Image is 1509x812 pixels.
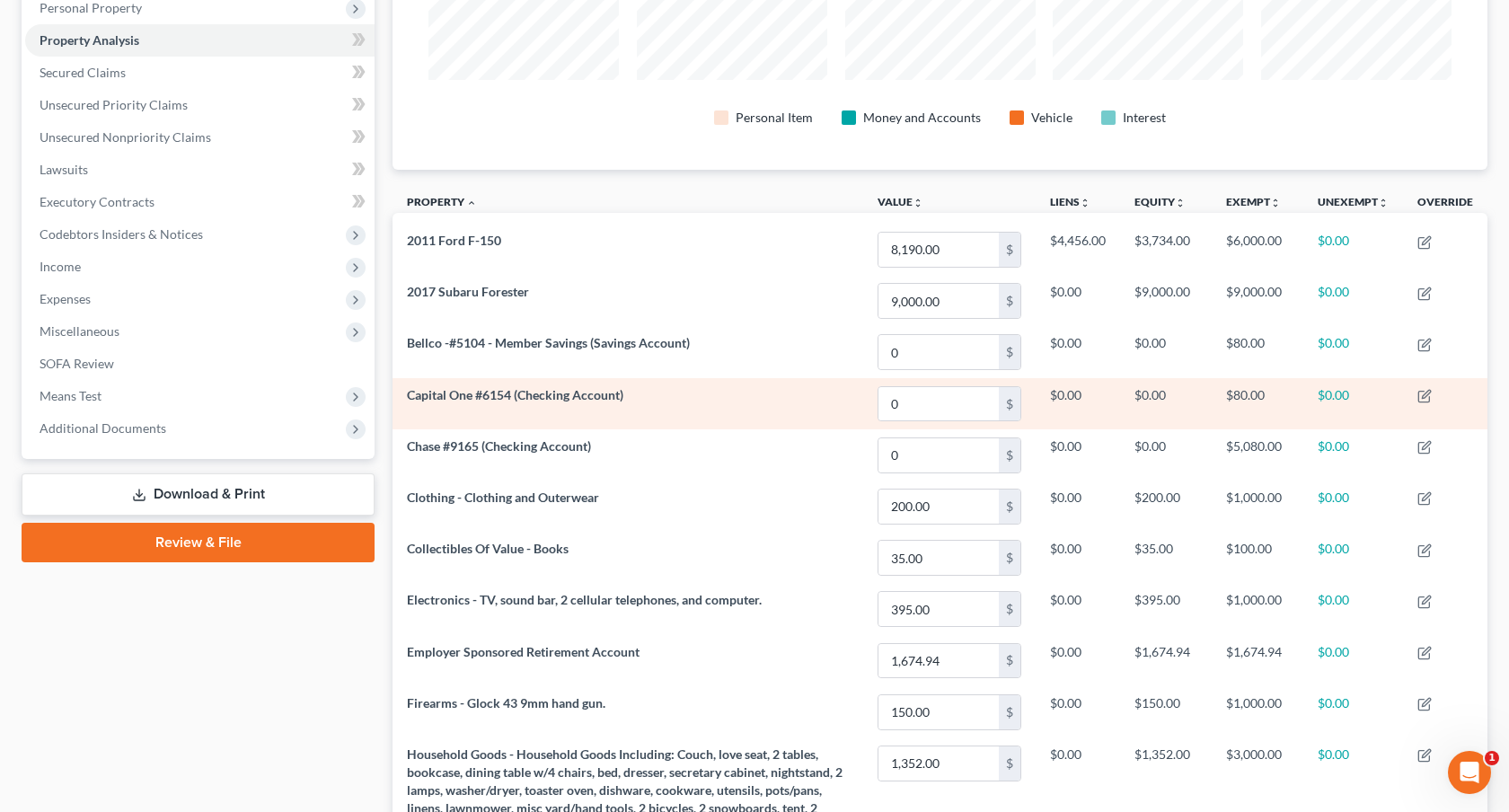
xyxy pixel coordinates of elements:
span: Property Analysis [40,32,139,48]
a: Lawsuits [25,154,375,186]
th: Override [1403,184,1487,225]
span: Collectibles Of Value - Books [407,541,569,556]
span: Capital One #6154 (Checking Account) [407,387,623,402]
td: $150.00 [1120,686,1212,737]
div: $ [999,592,1020,626]
input: 0.00 [878,438,999,472]
a: Unsecured Priority Claims [25,89,375,121]
i: unfold_more [1378,198,1389,208]
iframe: Intercom live chat [1448,751,1491,794]
a: Exemptunfold_more [1226,195,1281,208]
span: Electronics - TV, sound bar, 2 cellular telephones, and computer. [407,592,762,607]
td: $1,000.00 [1212,686,1303,737]
span: Firearms - Glock 43 9mm hand gun. [407,695,605,710]
td: $0.00 [1120,327,1212,378]
td: $9,000.00 [1212,276,1303,327]
td: $0.00 [1303,276,1403,327]
td: $0.00 [1036,635,1120,686]
a: Property Analysis [25,24,375,57]
span: 2011 Ford F-150 [407,233,501,248]
a: Unexemptunfold_more [1318,195,1389,208]
td: $0.00 [1303,686,1403,737]
td: $6,000.00 [1212,224,1303,275]
div: Personal Item [736,109,813,127]
td: $9,000.00 [1120,276,1212,327]
a: Executory Contracts [25,186,375,218]
td: $0.00 [1303,635,1403,686]
input: 0.00 [878,233,999,267]
div: $ [999,387,1020,421]
a: Liensunfold_more [1050,195,1090,208]
span: Clothing - Clothing and Outerwear [407,490,599,505]
td: $100.00 [1212,532,1303,583]
span: Lawsuits [40,162,88,177]
td: $35.00 [1120,532,1212,583]
td: $80.00 [1212,327,1303,378]
input: 0.00 [878,644,999,678]
td: $0.00 [1120,429,1212,481]
div: Money and Accounts [863,109,981,127]
input: 0.00 [878,284,999,318]
i: expand_less [466,198,477,208]
span: 2017 Subaru Forester [407,284,529,299]
td: $0.00 [1036,532,1120,583]
input: 0.00 [878,746,999,781]
td: $200.00 [1120,481,1212,532]
td: $0.00 [1303,378,1403,429]
td: $0.00 [1036,481,1120,532]
td: $1,000.00 [1212,481,1303,532]
td: $1,674.94 [1212,635,1303,686]
td: $1,674.94 [1120,635,1212,686]
input: 0.00 [878,335,999,369]
div: $ [999,284,1020,318]
span: Codebtors Insiders & Notices [40,226,203,242]
a: SOFA Review [25,348,375,380]
input: 0.00 [878,490,999,524]
span: Means Test [40,388,101,403]
i: unfold_more [1270,198,1281,208]
span: Bellco -#5104 - Member Savings (Savings Account) [407,335,690,350]
td: $0.00 [1036,327,1120,378]
a: Property expand_less [407,195,477,208]
span: 1 [1485,751,1499,765]
td: $0.00 [1303,327,1403,378]
td: $4,456.00 [1036,224,1120,275]
a: Review & File [22,523,375,562]
i: unfold_more [913,198,923,208]
td: $1,000.00 [1212,584,1303,635]
span: Additional Documents [40,420,166,436]
div: $ [999,644,1020,678]
td: $0.00 [1303,429,1403,481]
span: Income [40,259,81,274]
a: Download & Print [22,473,375,516]
i: unfold_more [1080,198,1090,208]
a: Secured Claims [25,57,375,89]
td: $80.00 [1212,378,1303,429]
div: Vehicle [1031,109,1072,127]
td: $0.00 [1303,481,1403,532]
input: 0.00 [878,387,999,421]
td: $0.00 [1036,429,1120,481]
td: $395.00 [1120,584,1212,635]
span: Secured Claims [40,65,126,80]
span: Employer Sponsored Retirement Account [407,644,640,659]
span: Executory Contracts [40,194,154,209]
td: $0.00 [1303,224,1403,275]
a: Equityunfold_more [1134,195,1186,208]
a: Valueunfold_more [878,195,923,208]
span: Unsecured Priority Claims [40,97,188,112]
input: 0.00 [878,541,999,575]
input: 0.00 [878,695,999,729]
i: unfold_more [1175,198,1186,208]
input: 0.00 [878,592,999,626]
div: $ [999,233,1020,267]
td: $5,080.00 [1212,429,1303,481]
div: $ [999,746,1020,781]
span: Miscellaneous [40,323,119,339]
td: $0.00 [1036,276,1120,327]
td: $0.00 [1303,532,1403,583]
span: Unsecured Nonpriority Claims [40,129,211,145]
td: $0.00 [1120,378,1212,429]
div: $ [999,490,1020,524]
div: $ [999,695,1020,729]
